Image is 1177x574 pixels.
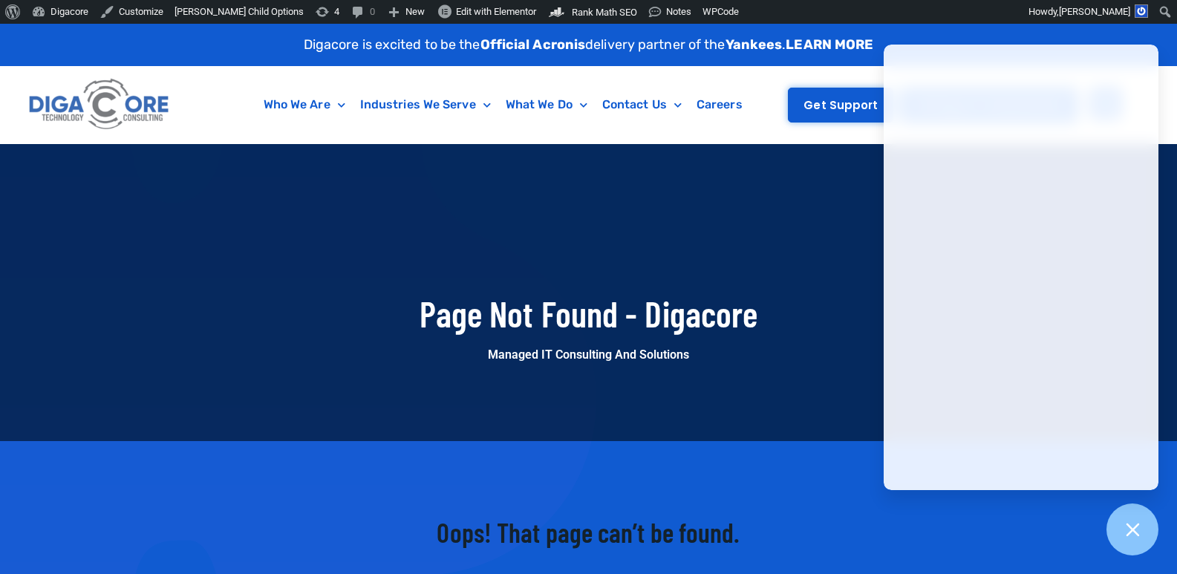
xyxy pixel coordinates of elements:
[304,35,874,55] p: Digacore is excited to be the delivery partner of the .
[884,45,1158,490] iframe: Chatgenie Messenger
[247,515,930,550] h3: Oops! That page can’t be found.
[803,100,878,111] span: Get Support
[235,88,771,122] nav: Menu
[25,74,174,136] img: Digacore logo 1
[353,88,498,122] a: Industries We Serve
[480,36,586,53] strong: Official Acronis
[498,88,595,122] a: What We Do
[726,36,783,53] strong: Yankees
[456,6,536,17] span: Edit with Elementor
[595,88,689,122] a: Contact Us
[177,294,1001,333] h1: Page Not Found - Digacore
[256,88,353,122] a: Who We Are
[572,7,637,18] span: Rank Math SEO
[177,345,1001,366] p: Managed IT Consulting and Solutions
[786,36,873,53] a: LEARN MORE
[1059,6,1130,17] span: [PERSON_NAME]
[788,88,893,123] a: Get Support
[689,88,750,122] a: Careers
